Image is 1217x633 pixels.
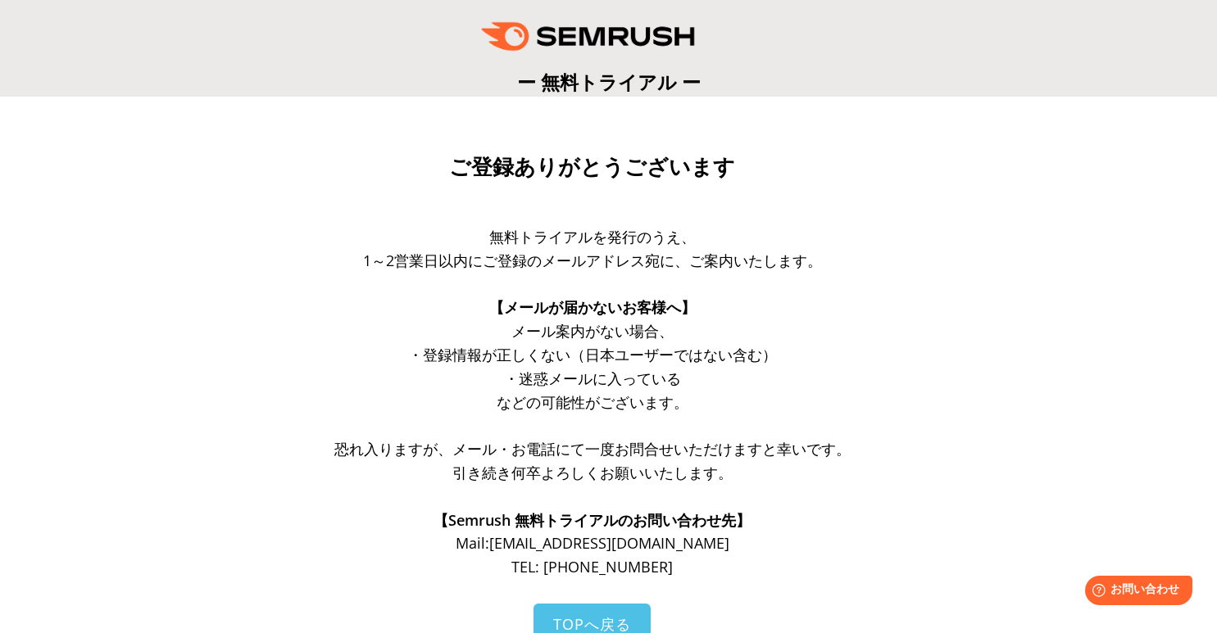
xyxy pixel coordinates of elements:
[334,439,851,459] span: 恐れ入りますが、メール・お電話にて一度お問合せいただけますと幸いです。
[511,321,674,341] span: メール案内がない場合、
[449,155,735,179] span: ご登録ありがとうございます
[504,368,681,388] span: ・迷惑メールに入っている
[489,297,696,317] span: 【メールが届かないお客様へ】
[363,251,822,270] span: 1～2営業日以内にご登録のメールアドレス宛に、ご案内いたします。
[497,392,688,412] span: などの可能性がございます。
[1071,569,1199,615] iframe: Help widget launcher
[489,227,696,246] span: 無料トライアルを発行のうえ、
[452,463,733,482] span: 引き続き何卒よろしくお願いいたします。
[456,533,729,553] span: Mail: [EMAIL_ADDRESS][DOMAIN_NAME]
[434,510,751,530] span: 【Semrush 無料トライアルのお問い合わせ先】
[511,557,673,576] span: TEL: [PHONE_NUMBER]
[517,69,701,95] span: ー 無料トライアル ー
[408,345,777,364] span: ・登録情報が正しくない（日本ユーザーではない含む）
